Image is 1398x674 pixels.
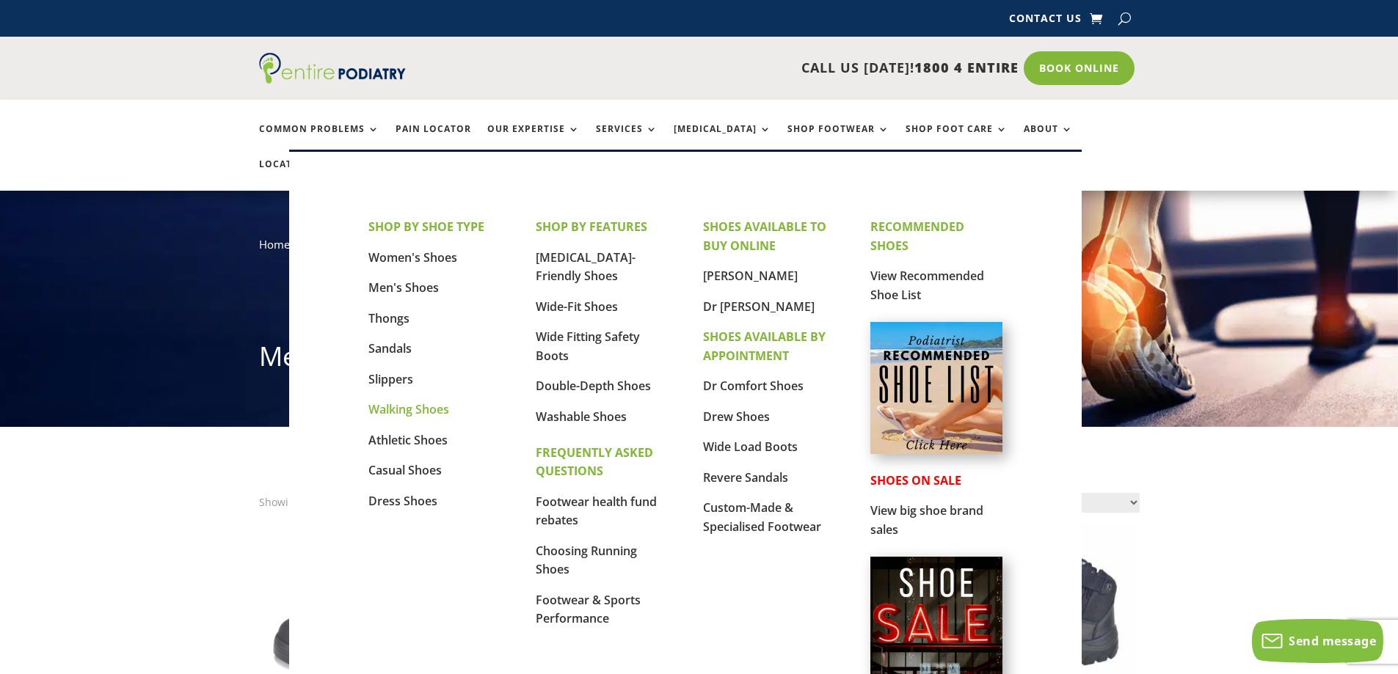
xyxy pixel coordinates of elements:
[1024,51,1135,85] a: Book Online
[259,124,379,155] a: Common Problems
[703,409,770,425] a: Drew Shoes
[1024,124,1073,155] a: About
[1289,633,1376,649] span: Send message
[906,124,1008,155] a: Shop Foot Care
[259,237,290,252] a: Home
[536,592,641,627] a: Footwear & Sports Performance
[536,219,647,235] strong: SHOP BY FEATURES
[870,219,964,254] strong: RECOMMENDED SHOES
[703,268,798,284] a: [PERSON_NAME]
[870,472,961,488] strong: SHOES ON SALE
[596,124,658,155] a: Services
[870,502,983,538] a: View big shoe brand sales
[368,371,413,387] a: Slippers
[536,444,653,480] strong: FREQUENTLY ASKED QUESTIONS
[536,249,636,285] a: [MEDICAL_DATA]-Friendly Shoes
[259,235,1140,265] nav: breadcrumb
[259,493,390,512] p: Showing 1–32 of 42 results
[703,219,826,254] strong: SHOES AVAILABLE TO BUY ONLINE
[703,378,804,394] a: Dr Comfort Shoes
[462,59,1019,78] p: CALL US [DATE]!
[368,432,448,448] a: Athletic Shoes
[368,219,484,235] strong: SHOP BY SHOE TYPE
[536,298,618,315] a: Wide-Fit Shoes
[368,279,439,296] a: Men's Shoes
[368,401,449,417] a: Walking Shoes
[368,493,437,509] a: Dress Shoes
[703,329,826,364] strong: SHOES AVAILABLE BY APPOINTMENT
[259,53,406,84] img: logo (1)
[703,469,788,486] a: Revere Sandals
[368,462,442,478] a: Casual Shoes
[259,159,332,191] a: Locations
[536,543,637,578] a: Choosing Running Shoes
[487,124,580,155] a: Our Expertise
[870,322,1002,454] img: podiatrist-recommended-shoe-list-australia-entire-podiatry
[703,298,815,315] a: Dr [PERSON_NAME]
[703,499,821,535] a: Custom-Made & Specialised Footwear
[787,124,889,155] a: Shop Footwear
[674,124,771,155] a: [MEDICAL_DATA]
[396,124,471,155] a: Pain Locator
[536,329,640,364] a: Wide Fitting Safety Boots
[870,442,1002,457] a: Podiatrist Recommended Shoe List Australia
[259,72,406,87] a: Entire Podiatry
[914,59,1019,76] span: 1800 4 ENTIRE
[368,249,457,265] a: Women's Shoes
[703,439,798,455] a: Wide Load Boots
[536,378,651,394] a: Double-Depth Shoes
[1252,619,1383,663] button: Send message
[368,310,409,326] a: Thongs
[536,494,657,529] a: Footwear health fund rebates
[368,340,412,356] a: Sandals
[870,268,984,303] a: View Recommended Shoe List
[259,338,1140,382] h1: Men's Footwear
[1009,13,1082,29] a: Contact Us
[536,409,627,425] a: Washable Shoes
